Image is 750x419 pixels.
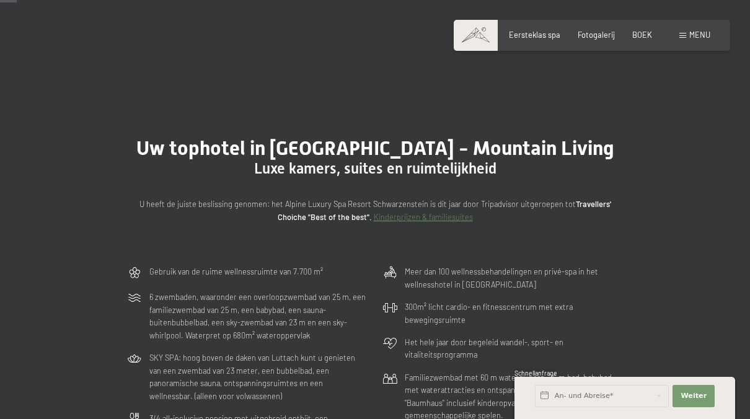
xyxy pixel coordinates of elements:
p: U heeft de juiste beslissing genomen: het Alpine Luxury Spa Resort Schwarzenstein is dit jaar doo... [127,198,623,223]
span: Luxe kamers, suites en ruimtelijkheid [254,160,496,177]
span: Schnellanfrage [514,369,557,377]
p: 300m² licht cardio- en fitnesscentrum met extra bewegingsruimte [405,301,623,326]
button: Weiter [673,385,715,407]
a: Fotogalerij [578,30,615,40]
span: Weiter [681,391,707,401]
p: Het hele jaar door begeleid wandel-, sport- en vitaliteitsprogramma [405,336,623,361]
p: Gebruik van de ruime wellnessruimte van 7.700 m² [149,265,323,278]
strong: Travellers' Choiche "Best of the best". [278,199,611,221]
a: Eersteklas spa [509,30,560,40]
span: Menu [689,30,710,40]
span: Uw tophotel in [GEOGRAPHIC_DATA] - Mountain Living [136,136,614,160]
a: Kinderprijzen & familiesuites [374,212,473,222]
p: 6 zwembaden, waaronder een overloopzwembad van 25 m, een familiezwembad van 25 m, een babybad, ee... [149,291,368,342]
p: Meer dan 100 wellnessbehandelingen en privé-spa in het wellnesshotel in [GEOGRAPHIC_DATA] [405,265,623,291]
a: BOEK [632,30,652,40]
p: SKY SPA: hoog boven de daken van Luttach kunt u genieten van een zwembad van 23 meter, een bubbel... [149,351,368,402]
